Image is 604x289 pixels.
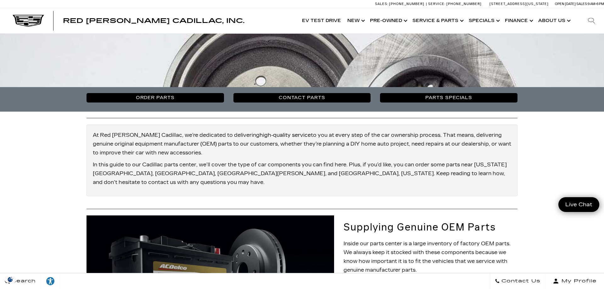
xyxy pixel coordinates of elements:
[375,2,426,6] a: Sales: [PHONE_NUMBER]
[344,239,517,275] p: Inside our parts center is a large inventory of factory OEM parts. We always keep it stocked with...
[344,8,367,33] a: New
[93,160,511,187] p: In this guide to our Cadillac parts center, we’ll cover the type of car components you can find h...
[87,93,224,103] a: Order Parts
[426,2,483,6] a: Service: [PHONE_NUMBER]
[562,201,596,208] span: Live Chat
[576,2,588,6] span: Sales:
[500,277,540,286] span: Contact Us
[375,2,388,6] span: Sales:
[380,93,517,103] a: Parts Specials
[41,273,60,289] a: Explore your accessibility options
[63,17,244,25] span: Red [PERSON_NAME] Cadillac, Inc.
[489,2,549,6] a: [STREET_ADDRESS][US_STATE]
[260,132,311,138] a: high-quality service
[344,222,517,233] h2: Supplying Genuine OEM Parts
[3,276,18,283] img: Opt-Out Icon
[558,197,599,212] a: Live Chat
[502,8,535,33] a: Finance
[93,131,511,157] p: At Red [PERSON_NAME] Cadillac, we’re dedicated to delivering to you at every step of the car owne...
[555,2,576,6] span: Open [DATE]
[490,273,545,289] a: Contact Us
[10,277,36,286] span: Search
[367,8,409,33] a: Pre-Owned
[41,276,60,286] div: Explore your accessibility options
[545,273,604,289] button: Open user profile menu
[13,15,44,27] img: Cadillac Dark Logo with Cadillac White Text
[588,2,604,6] span: 9 AM-6 PM
[233,93,371,103] a: Contact Parts
[466,8,502,33] a: Specials
[3,276,18,283] section: Click to Open Cookie Consent Modal
[428,2,445,6] span: Service:
[409,8,466,33] a: Service & Parts
[446,2,482,6] span: [PHONE_NUMBER]
[299,8,344,33] a: EV Test Drive
[63,18,244,24] a: Red [PERSON_NAME] Cadillac, Inc.
[559,277,597,286] span: My Profile
[535,8,573,33] a: About Us
[389,2,424,6] span: [PHONE_NUMBER]
[579,8,604,33] div: Search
